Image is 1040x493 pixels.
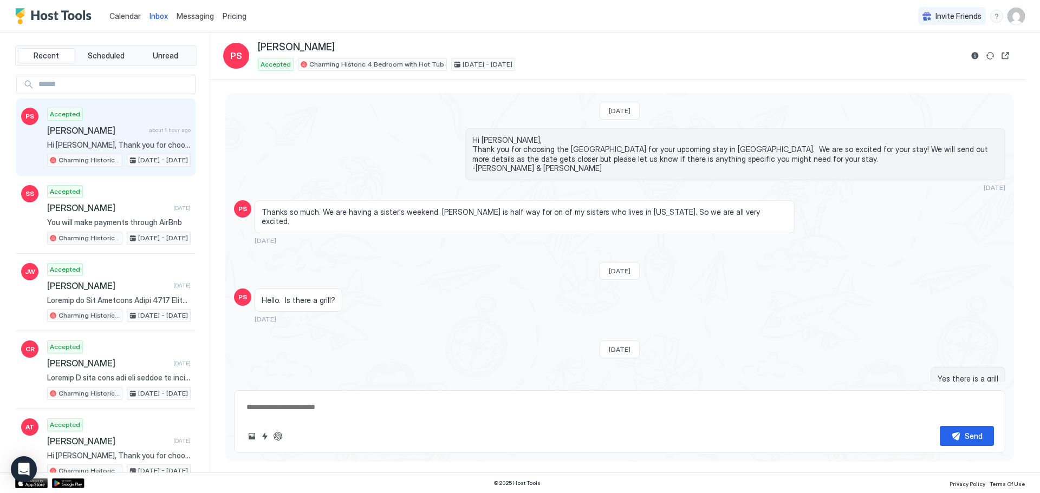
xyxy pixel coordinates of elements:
[255,236,276,245] span: [DATE]
[177,11,214,21] span: Messaging
[938,374,998,384] span: Yes there is a grill
[984,183,1005,192] span: [DATE]
[258,430,271,443] button: Quick reply
[463,60,512,69] span: [DATE] - [DATE]
[25,111,34,121] span: PS
[1007,8,1025,25] div: User profile
[47,218,191,227] span: You will make payments through AirBnb
[271,430,284,443] button: ChatGPT Auto Reply
[50,265,80,274] span: Accepted
[138,233,188,243] span: [DATE] - [DATE]
[58,155,120,165] span: Charming Historic 4 Bedroom with Hot Tub
[261,60,291,69] span: Accepted
[50,342,80,352] span: Accepted
[47,280,169,291] span: [PERSON_NAME]
[138,389,188,398] span: [DATE] - [DATE]
[609,107,630,115] span: [DATE]
[58,233,120,243] span: Charming Historic 4 Bedroom with Hot Tub
[34,75,195,94] input: Input Field
[262,207,788,226] span: Thanks so much. We are having a sister's weekend. [PERSON_NAME] is half way for on of my sisters ...
[258,41,335,54] span: [PERSON_NAME]
[47,451,191,461] span: Hi [PERSON_NAME], Thank you for choosing the Highland House for your upcoming stay in [GEOGRAPHIC...
[173,282,191,289] span: [DATE]
[493,479,541,487] span: © 2025 Host Tools
[609,345,630,353] span: [DATE]
[149,10,168,22] a: Inbox
[136,48,194,63] button: Unread
[52,478,84,488] a: Google Play Store
[990,481,1025,487] span: Terms Of Use
[25,267,35,277] span: JW
[47,295,191,305] span: Loremip do Sit Ametcons Adipi 4717 Elitsedd Eiusm Tempori, UT 58185 La etd ma ali EN admini ve Qu...
[34,51,59,61] span: Recent
[109,11,141,21] span: Calendar
[940,426,994,446] button: Send
[309,60,444,69] span: Charming Historic 4 Bedroom with Hot Tub
[47,125,145,136] span: [PERSON_NAME]
[58,311,120,320] span: Charming Historic 4 Bedroom with Hot Tub
[238,292,247,302] span: PS
[138,466,188,476] span: [DATE] - [DATE]
[238,204,247,214] span: PS
[88,51,125,61] span: Scheduled
[177,10,214,22] a: Messaging
[25,189,34,199] span: SS
[153,51,178,61] span: Unread
[138,155,188,165] span: [DATE] - [DATE]
[77,48,135,63] button: Scheduled
[47,358,169,369] span: [PERSON_NAME]
[50,420,80,430] span: Accepted
[149,127,191,134] span: about 1 hour ago
[47,373,191,383] span: Loremip D sita cons adi eli seddoe te incididun utla et dol! Magnaa enimad min veniamqu nostrudex...
[245,430,258,443] button: Upload image
[50,187,80,196] span: Accepted
[950,481,985,487] span: Privacy Policy
[950,477,985,489] a: Privacy Policy
[173,437,191,444] span: [DATE]
[173,205,191,212] span: [DATE]
[472,135,998,173] span: Hi [PERSON_NAME], Thank you for choosing the [GEOGRAPHIC_DATA] for your upcoming stay in [GEOGRAP...
[230,49,242,62] span: PS
[25,344,35,354] span: CR
[47,202,169,213] span: [PERSON_NAME]
[15,478,48,488] a: App Store
[990,477,1025,489] a: Terms Of Use
[109,10,141,22] a: Calendar
[968,49,981,62] button: Reservation information
[138,311,188,320] span: [DATE] - [DATE]
[173,360,191,367] span: [DATE]
[223,11,246,21] span: Pricing
[25,422,34,432] span: AT
[609,267,630,275] span: [DATE]
[935,11,981,21] span: Invite Friends
[255,315,276,323] span: [DATE]
[149,11,168,21] span: Inbox
[15,8,96,24] a: Host Tools Logo
[47,436,169,446] span: [PERSON_NAME]
[984,49,997,62] button: Sync reservation
[262,295,335,305] span: Hello. Is there a grill?
[47,140,191,150] span: Hi [PERSON_NAME], Thank you for choosing the [GEOGRAPHIC_DATA] for your upcoming stay in [GEOGRAP...
[965,430,983,442] div: Send
[58,466,120,476] span: Charming Historic 4 Bedroom with Hot Tub
[990,10,1003,23] div: menu
[18,48,75,63] button: Recent
[50,109,80,119] span: Accepted
[58,389,120,398] span: Charming Historic 4 Bedroom with Hot Tub
[11,456,37,482] div: Open Intercom Messenger
[999,49,1012,62] button: Open reservation
[15,45,197,66] div: tab-group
